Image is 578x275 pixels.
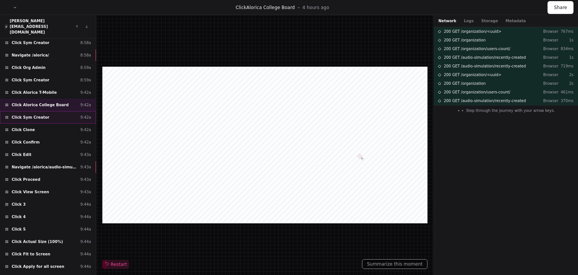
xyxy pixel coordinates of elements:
img: 14.svg [5,24,8,29]
p: Browser [537,98,558,104]
p: 4 hours ago [303,5,329,11]
span: Navigate /alorica/ [12,52,49,58]
div: 9:43a [80,152,91,157]
p: 461ms [558,89,573,95]
p: Browser [537,55,558,60]
p: 370ms [558,98,573,104]
div: 9:42a [80,127,91,133]
span: Click Clone [12,127,35,133]
span: Click Confirm [12,139,40,145]
div: 8:59a [80,77,91,83]
span: Click Sym Creator [12,40,49,46]
p: 719ms [558,63,573,69]
a: [PERSON_NAME][EMAIL_ADDRESS][DOMAIN_NAME] [10,19,48,34]
span: 200 GET /organization [444,37,485,43]
button: Network [438,18,456,24]
span: Click Actual Size (100%) [12,239,63,244]
div: 9:44a [80,214,91,220]
button: Metadata [505,18,526,24]
span: Step through the journey with your arrow keys. [466,108,555,113]
p: 1s [558,55,573,60]
span: Click Fit to Screen [12,251,50,257]
div: 9:42a [80,115,91,120]
p: Browser [537,63,558,69]
span: Restart [105,261,127,267]
p: 1s [558,37,573,43]
div: 8:58a [80,40,91,46]
span: Click 5 [12,226,26,232]
div: 9:44a [80,202,91,207]
p: Browser [537,46,558,52]
span: Click 4 [12,214,26,220]
span: 200 GET /organization/<uuid> [444,29,501,34]
p: Browser [537,81,558,86]
span: 200 GET /organization/users-count/ [444,89,510,95]
span: Click [236,5,246,10]
span: Click Org Admin [12,65,46,70]
span: Click Sym Creator [12,77,49,83]
button: Logs [464,18,474,24]
span: 200 GET /audio-simulation/recently-created [444,63,526,69]
p: 834ms [558,46,573,52]
span: Click View Screen [12,189,49,195]
span: 200 GET /organization [444,81,485,86]
span: Click 3 [12,202,26,207]
span: 200 GET /audio-simulation/recently-created [444,98,526,104]
p: 767ms [558,29,573,34]
span: Click Alorica College Board [12,102,68,108]
p: Browser [537,89,558,95]
div: 9:44a [80,264,91,269]
div: 9:42a [80,90,91,95]
span: 200 GET /organization/<uuid> [444,72,501,78]
span: Click Alorica T-Mobile [12,90,57,95]
div: 9:44a [80,226,91,232]
span: Click Sym Creator [12,115,49,120]
p: 2s [558,81,573,86]
span: Alorica College Board [246,5,295,10]
div: 9:43a [80,177,91,182]
span: 200 GET /organization/users-count/ [444,46,510,52]
div: 9:43a [80,164,91,170]
button: Restart [102,260,129,269]
span: Click Apply for all screen [12,264,64,269]
span: Click Edit [12,152,31,157]
button: Storage [481,18,498,24]
p: Browser [537,29,558,34]
p: 2s [558,72,573,78]
button: Summarize this moment [362,259,427,269]
div: 9:42a [80,102,91,108]
span: Navigate /alorica/audio-simulation/*/create-sym [12,164,77,170]
div: 8:59a [80,65,91,70]
div: 9:43a [80,189,91,195]
p: Browser [537,72,558,78]
div: 9:44a [80,251,91,257]
button: Share [548,1,573,14]
div: 8:58a [80,52,91,58]
div: 9:44a [80,239,91,244]
span: Click Proceed [12,177,40,182]
p: Browser [537,37,558,43]
span: 200 GET /audio-simulation/recently-created [444,55,526,60]
div: 9:42a [80,139,91,145]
